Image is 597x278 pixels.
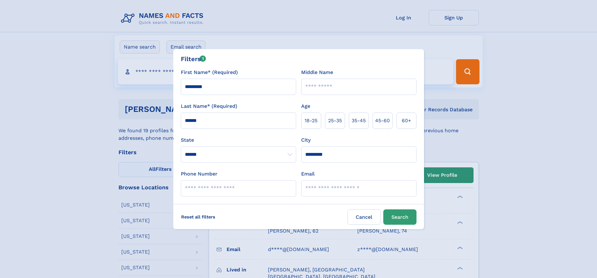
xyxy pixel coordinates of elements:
[301,136,311,144] label: City
[301,69,333,76] label: Middle Name
[181,69,238,76] label: First Name* (Required)
[181,136,296,144] label: State
[181,54,206,64] div: Filters
[177,209,219,224] label: Reset all filters
[181,170,217,178] label: Phone Number
[402,117,411,124] span: 60+
[352,117,366,124] span: 35‑45
[301,170,315,178] label: Email
[305,117,317,124] span: 18‑25
[301,102,310,110] label: Age
[383,209,416,225] button: Search
[328,117,342,124] span: 25‑35
[348,209,381,225] label: Cancel
[181,102,237,110] label: Last Name* (Required)
[375,117,390,124] span: 45‑60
